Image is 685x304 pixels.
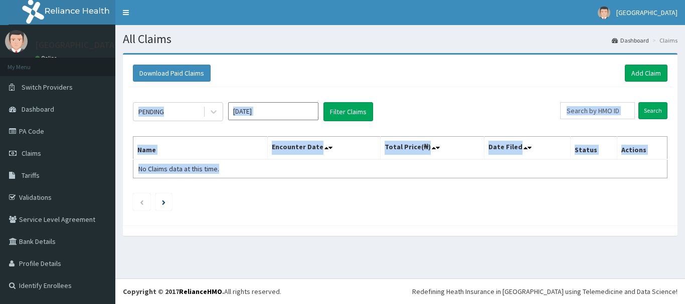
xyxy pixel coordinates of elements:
span: No Claims data at this time. [138,164,219,173]
a: RelianceHMO [179,287,222,296]
div: Redefining Heath Insurance in [GEOGRAPHIC_DATA] using Telemedicine and Data Science! [412,286,677,296]
th: Total Price(₦) [380,137,484,160]
img: User Image [5,30,28,53]
span: Dashboard [22,105,54,114]
li: Claims [650,36,677,45]
th: Name [133,137,268,160]
input: Select Month and Year [228,102,318,120]
a: Online [35,55,59,62]
th: Actions [617,137,667,160]
input: Search by HMO ID [560,102,635,119]
th: Status [571,137,617,160]
button: Filter Claims [323,102,373,121]
span: Switch Providers [22,83,73,92]
span: Tariffs [22,171,40,180]
a: Dashboard [612,36,649,45]
th: Encounter Date [268,137,380,160]
input: Search [638,102,667,119]
span: Claims [22,149,41,158]
a: Next page [162,197,165,206]
strong: Copyright © 2017 . [123,287,224,296]
button: Download Paid Claims [133,65,211,82]
th: Date Filed [484,137,571,160]
div: PENDING [138,107,164,117]
span: [GEOGRAPHIC_DATA] [616,8,677,17]
a: Add Claim [625,65,667,82]
a: Previous page [139,197,144,206]
p: [GEOGRAPHIC_DATA] [35,41,118,50]
img: User Image [598,7,610,19]
h1: All Claims [123,33,677,46]
footer: All rights reserved. [115,278,685,304]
